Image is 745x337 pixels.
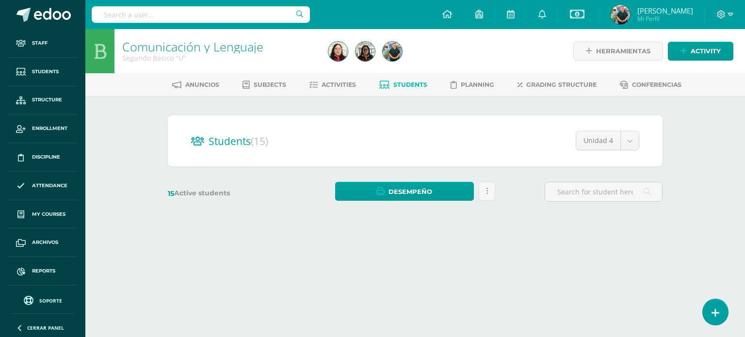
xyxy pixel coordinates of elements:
a: Grading structure [518,77,597,93]
a: Staff [8,29,78,58]
a: Activity [668,42,733,61]
a: Herramientas [573,42,663,61]
span: Structure [32,96,62,104]
a: Structure [8,86,78,115]
a: My courses [8,200,78,229]
a: Anuncios [172,77,219,93]
label: Active students [168,189,286,198]
a: Activities [309,77,356,93]
img: 8b43afba032d1a1ab885b25ccde4a4b3.png [356,42,375,61]
span: Soporte [39,297,62,304]
a: Reports [8,257,78,286]
span: Students [209,134,268,148]
a: Discipline [8,143,78,172]
span: Enrollment [32,125,67,132]
div: Segundo Básico 'U' [122,53,317,63]
span: Grading structure [526,81,597,88]
span: Activities [322,81,356,88]
span: Anuncios [185,81,219,88]
a: Subjects [243,77,286,93]
span: Discipline [32,153,60,161]
input: Search for student here… [545,182,662,201]
span: Attendance [32,182,67,190]
a: Students [8,58,78,86]
a: Students [379,77,427,93]
span: Archivos [32,239,58,246]
a: Archivos [8,228,78,257]
a: Enrollment [8,114,78,143]
span: Mi Perfil [637,15,693,23]
span: (15) [251,134,268,148]
span: My courses [32,210,65,218]
span: Students [32,68,59,76]
span: Desempeño [389,183,432,201]
a: Desempeño [335,182,473,201]
span: 15 [168,189,174,198]
span: Students [393,81,427,88]
span: Activity [691,42,721,60]
a: Soporte [12,293,74,306]
img: 4447a754f8b82caf5a355abd86508926.png [611,5,630,24]
img: 4447a754f8b82caf5a355abd86508926.png [383,42,402,61]
span: Unidad 4 [583,131,613,150]
a: Comunicación y Lenguaje [122,38,263,55]
span: [PERSON_NAME] [637,6,693,16]
a: Attendance [8,172,78,200]
img: dbffebcdb1147f6a6764b037b1bfced6.png [328,42,348,61]
span: Conferencias [632,81,681,88]
h1: Comunicación y Lenguaje [122,40,317,53]
span: Herramientas [596,42,650,60]
span: Staff [32,39,48,47]
a: Planning [451,77,494,93]
span: Cerrar panel [27,324,64,331]
span: Planning [461,81,494,88]
span: Reports [32,267,55,275]
span: Subjects [254,81,286,88]
input: Search a user… [92,6,310,23]
a: Unidad 4 [576,131,639,150]
a: Conferencias [620,77,681,93]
